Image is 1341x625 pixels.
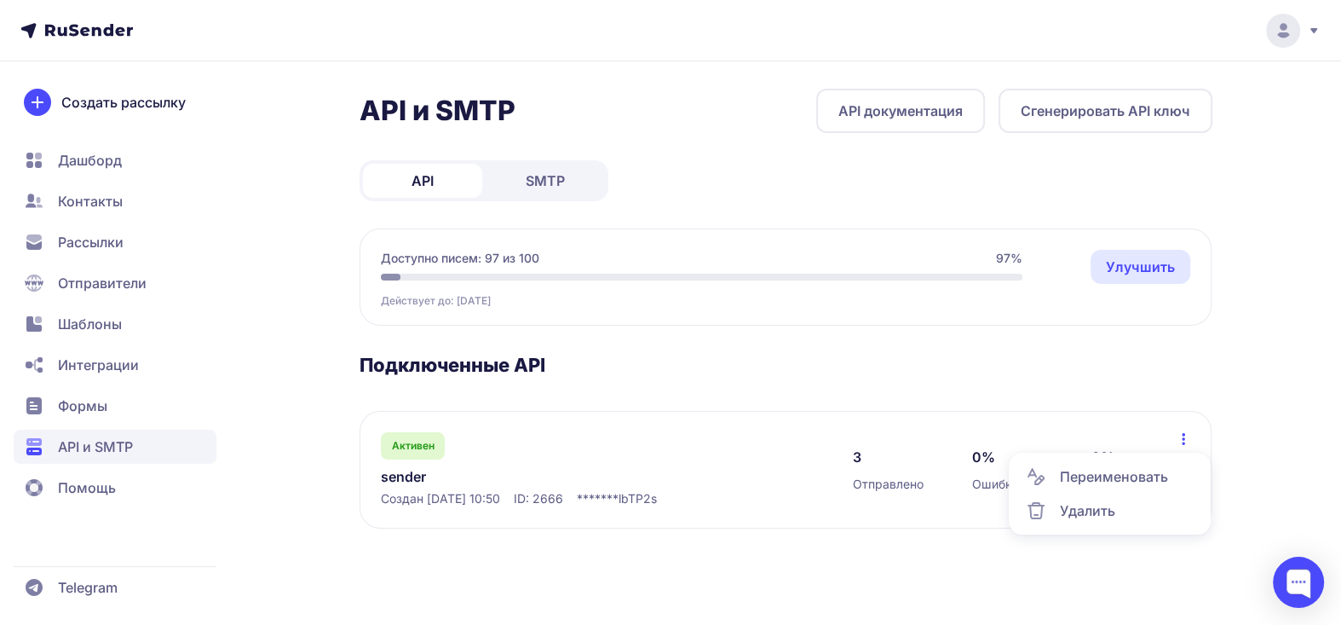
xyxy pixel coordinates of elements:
[412,171,434,191] span: API
[999,89,1212,133] button: Сгенерировать API ключ
[58,477,116,498] span: Помощь
[58,273,147,293] span: Отправители
[816,89,985,133] a: API документация
[853,476,924,493] span: Отправлено
[853,447,861,467] span: 3
[58,191,123,211] span: Контакты
[58,232,124,252] span: Рассылки
[972,447,995,467] span: 0%
[1091,250,1190,284] a: Улучшить
[1060,466,1168,487] span: Переименовать
[58,396,107,416] span: Формы
[381,294,491,308] span: Действует до: [DATE]
[58,577,118,598] span: Telegram
[381,250,539,267] span: Доступно писем: 97 из 100
[1091,447,1114,467] span: 0%
[514,490,563,507] span: ID: 2666
[58,314,122,334] span: Шаблоны
[996,250,1022,267] span: 97%
[526,171,565,191] span: SMTP
[14,570,216,605] a: Telegram
[972,476,1019,493] span: Ошибки
[1060,501,1115,521] span: Удалить
[58,150,122,171] span: Дашборд
[381,466,730,487] a: sender
[619,490,657,507] span: lbTP2s
[61,92,186,113] span: Создать рассылку
[381,490,500,507] span: Создан [DATE] 10:50
[360,94,515,128] h2: API и SMTP
[363,164,482,198] a: API
[360,353,1212,377] h3: Подключенные API
[58,355,139,375] span: Интеграции
[392,439,435,453] span: Активен
[486,164,605,198] a: SMTP
[58,437,133,457] span: API и SMTP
